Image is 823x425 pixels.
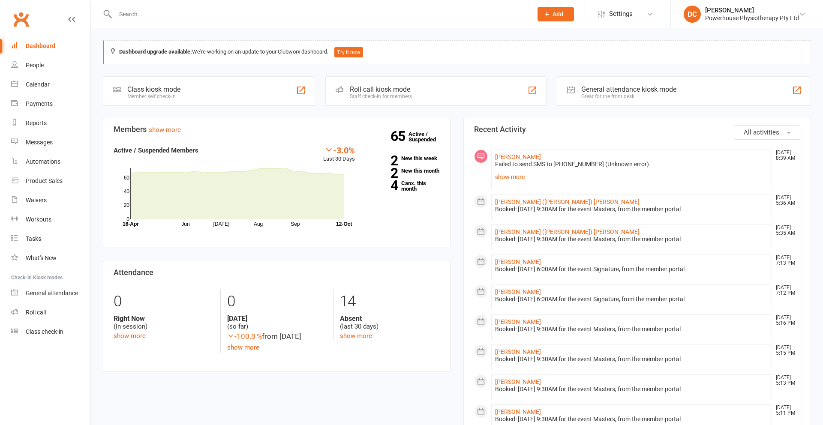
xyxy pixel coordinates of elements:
[408,125,446,149] a: 65Active / Suspended
[26,197,47,204] div: Waivers
[368,180,440,192] a: 4Canx. this month
[103,40,811,64] div: We're working on an update to your Clubworx dashboard.
[114,314,214,331] div: (in session)
[114,125,440,134] h3: Members
[581,93,676,99] div: Great for the front desk
[11,303,90,322] a: Roll call
[772,405,800,416] time: [DATE] 5:11 PM
[772,150,800,161] time: [DATE] 8:39 AM
[368,167,398,180] strong: 2
[495,258,541,265] a: [PERSON_NAME]
[114,147,198,154] strong: Active / Suspended Members
[340,289,440,314] div: 14
[11,229,90,248] a: Tasks
[227,314,327,331] div: (so far)
[26,62,44,69] div: People
[11,284,90,303] a: General attendance kiosk mode
[26,81,50,88] div: Calendar
[227,332,262,341] span: -100.0 %
[227,331,327,342] div: from [DATE]
[340,332,372,340] a: show more
[772,345,800,356] time: [DATE] 5:15 PM
[609,4,633,24] span: Settings
[495,171,768,183] a: show more
[495,356,768,363] div: Booked: [DATE] 9:30AM for the event Masters, from the member portal
[149,126,181,134] a: show more
[495,228,640,235] a: [PERSON_NAME] ([PERSON_NAME]) [PERSON_NAME]
[127,93,180,99] div: Member self check-in
[227,344,259,351] a: show more
[114,268,440,277] h3: Attendance
[11,75,90,94] a: Calendar
[744,129,779,136] span: All activities
[114,332,146,340] a: show more
[11,114,90,133] a: Reports
[368,156,440,161] a: 2New this week
[11,171,90,191] a: Product Sales
[495,378,541,385] a: [PERSON_NAME]
[26,235,41,242] div: Tasks
[772,285,800,296] time: [DATE] 7:12 PM
[495,236,768,243] div: Booked: [DATE] 9:30AM for the event Masters, from the member portal
[495,198,640,205] a: [PERSON_NAME] ([PERSON_NAME]) [PERSON_NAME]
[26,42,55,49] div: Dashboard
[350,93,412,99] div: Staff check-in for members
[323,145,355,164] div: Last 30 Days
[119,48,192,55] strong: Dashboard upgrade available:
[11,248,90,268] a: What's New
[227,289,327,314] div: 0
[495,386,768,393] div: Booked: [DATE] 9:30AM for the event Masters, from the member portal
[772,195,800,206] time: [DATE] 5:36 AM
[26,100,53,107] div: Payments
[495,153,541,160] a: [PERSON_NAME]
[26,139,53,146] div: Messages
[26,177,63,184] div: Product Sales
[495,348,541,355] a: [PERSON_NAME]
[772,225,800,236] time: [DATE] 5:35 AM
[11,56,90,75] a: People
[368,168,440,174] a: 2New this month
[772,315,800,326] time: [DATE] 5:16 PM
[495,266,768,273] div: Booked: [DATE] 6:00AM for the event Signature, from the member portal
[26,158,60,165] div: Automations
[474,125,800,134] h3: Recent Activity
[11,210,90,229] a: Workouts
[538,7,574,21] button: Add
[323,145,355,155] div: -3.0%
[340,314,440,331] div: (last 30 days)
[334,47,363,57] button: Try it now
[350,85,412,93] div: Roll call kiosk mode
[495,288,541,295] a: [PERSON_NAME]
[11,191,90,210] a: Waivers
[495,206,768,213] div: Booked: [DATE] 9:30AM for the event Masters, from the member portal
[26,309,46,316] div: Roll call
[495,408,541,415] a: [PERSON_NAME]
[495,161,768,183] div: Failed to send SMS to [PHONE_NUMBER] (Unknown error)
[390,130,408,143] strong: 65
[11,94,90,114] a: Payments
[368,154,398,167] strong: 2
[11,152,90,171] a: Automations
[114,289,214,314] div: 0
[26,120,47,126] div: Reports
[684,6,701,23] div: DC
[772,255,800,266] time: [DATE] 7:13 PM
[772,375,800,386] time: [DATE] 5:13 PM
[495,296,768,303] div: Booked: [DATE] 6:00AM for the event Signature, from the member portal
[368,179,398,192] strong: 4
[340,314,440,323] strong: Absent
[495,318,541,325] a: [PERSON_NAME]
[734,125,800,140] button: All activities
[11,322,90,341] a: Class kiosk mode
[127,85,180,93] div: Class kiosk mode
[495,416,768,423] div: Booked: [DATE] 9:30AM for the event Masters, from the member portal
[553,11,563,18] span: Add
[10,9,32,30] a: Clubworx
[114,314,214,323] strong: Right Now
[11,133,90,152] a: Messages
[26,328,63,335] div: Class check-in
[26,290,78,296] div: General attendance
[26,216,51,223] div: Workouts
[581,85,676,93] div: General attendance kiosk mode
[495,326,768,333] div: Booked: [DATE] 9:30AM for the event Masters, from the member portal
